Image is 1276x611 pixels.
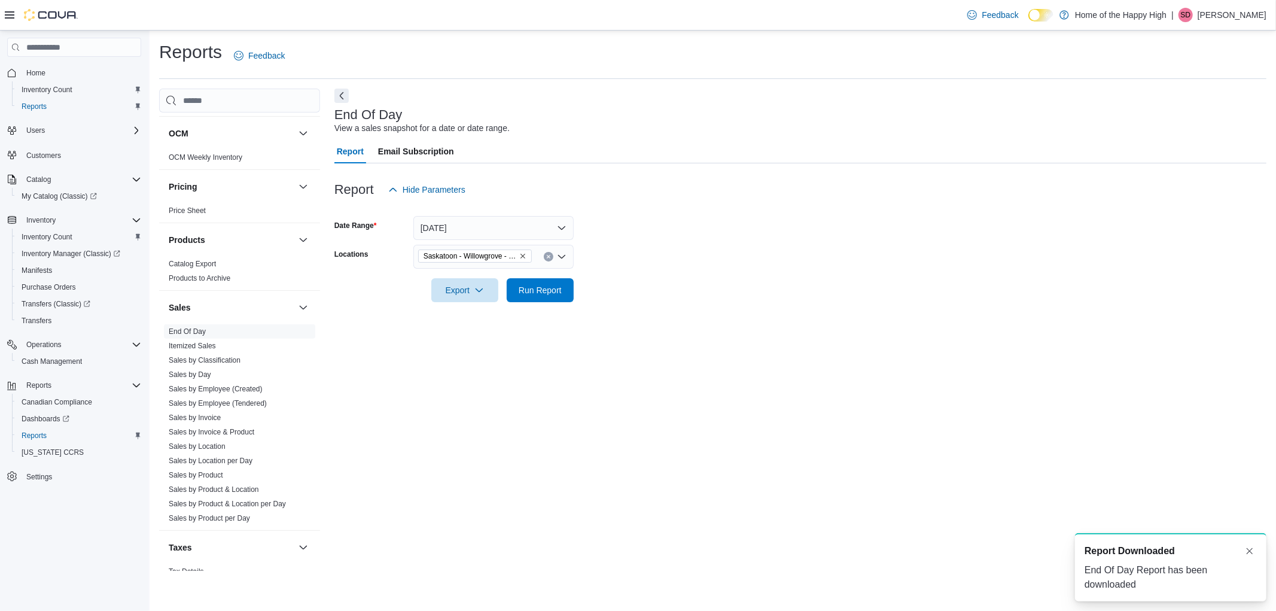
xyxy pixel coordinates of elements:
button: Users [22,123,50,138]
span: Feedback [248,50,285,62]
a: Dashboards [17,412,74,426]
a: Reports [17,99,51,114]
button: Cash Management [12,353,146,370]
span: Sales by Product [169,470,223,480]
span: Customers [26,151,61,160]
a: [US_STATE] CCRS [17,445,89,460]
span: Reports [22,378,141,393]
p: Home of the Happy High [1075,8,1167,22]
a: Feedback [229,44,290,68]
button: Sales [169,302,294,314]
a: Manifests [17,263,57,278]
span: Sales by Location [169,442,226,451]
span: Sales by Employee (Tendered) [169,399,267,408]
button: Reports [12,427,146,444]
span: Transfers (Classic) [17,297,141,311]
span: Inventory Count [17,83,141,97]
a: Transfers [17,314,56,328]
span: Reports [17,99,141,114]
a: Products to Archive [169,274,230,282]
span: Catalog [26,175,51,184]
a: Sales by Day [169,370,211,379]
a: Itemized Sales [169,342,216,350]
span: Home [26,68,45,78]
button: Reports [22,378,56,393]
a: Sales by Product & Location [169,485,259,494]
span: Feedback [982,9,1018,21]
a: My Catalog (Classic) [17,189,102,203]
button: Settings [2,468,146,485]
button: Canadian Compliance [12,394,146,411]
button: Export [431,278,498,302]
div: View a sales snapshot for a date or date range. [334,122,510,135]
label: Locations [334,250,369,259]
span: Manifests [17,263,141,278]
span: Purchase Orders [22,282,76,292]
span: Transfers (Classic) [22,299,90,309]
a: Canadian Compliance [17,395,97,409]
button: Inventory Count [12,81,146,98]
h3: Products [169,234,205,246]
span: Hide Parameters [403,184,465,196]
label: Date Range [334,221,377,230]
span: Sales by Invoice [169,413,221,422]
span: Cash Management [22,357,82,366]
a: Inventory Count [17,83,77,97]
span: Inventory Count [17,230,141,244]
span: Reports [22,102,47,111]
button: Inventory [2,212,146,229]
span: Products to Archive [169,273,230,283]
a: Sales by Product per Day [169,514,250,522]
button: Sales [296,300,310,315]
span: Inventory Count [22,85,72,95]
a: Sales by Product [169,471,223,479]
a: Inventory Manager (Classic) [17,247,125,261]
span: My Catalog (Classic) [22,191,97,201]
span: Users [26,126,45,135]
div: Notification [1085,544,1257,558]
a: Sales by Location [169,442,226,451]
button: [US_STATE] CCRS [12,444,146,461]
a: Sales by Employee (Tendered) [169,399,267,408]
span: Email Subscription [378,139,454,163]
span: Customers [22,147,141,162]
span: Settings [26,472,52,482]
a: Sales by Location per Day [169,457,252,465]
a: Sales by Invoice & Product [169,428,254,436]
a: Inventory Manager (Classic) [12,245,146,262]
button: Taxes [296,540,310,555]
span: Users [22,123,141,138]
a: Feedback [963,3,1023,27]
a: Transfers (Classic) [17,297,95,311]
span: Cash Management [17,354,141,369]
span: Dashboards [17,412,141,426]
a: Home [22,66,50,80]
a: Price Sheet [169,206,206,215]
span: Settings [22,469,141,484]
p: [PERSON_NAME] [1198,8,1266,22]
span: Home [22,65,141,80]
span: Sales by Product per Day [169,513,250,523]
a: Sales by Product & Location per Day [169,500,286,508]
h3: Sales [169,302,191,314]
button: Users [2,122,146,139]
span: Run Report [519,284,562,296]
button: Pricing [169,181,294,193]
input: Dark Mode [1028,9,1053,22]
span: Transfers [22,316,51,326]
span: Reports [26,381,51,390]
span: Operations [22,338,141,352]
h3: End Of Day [334,108,403,122]
a: Reports [17,428,51,443]
button: Operations [22,338,66,352]
button: Dismiss toast [1242,544,1257,558]
div: Pricing [159,203,320,223]
button: Inventory [22,213,60,227]
button: Transfers [12,312,146,329]
span: Transfers [17,314,141,328]
button: Home [2,64,146,81]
